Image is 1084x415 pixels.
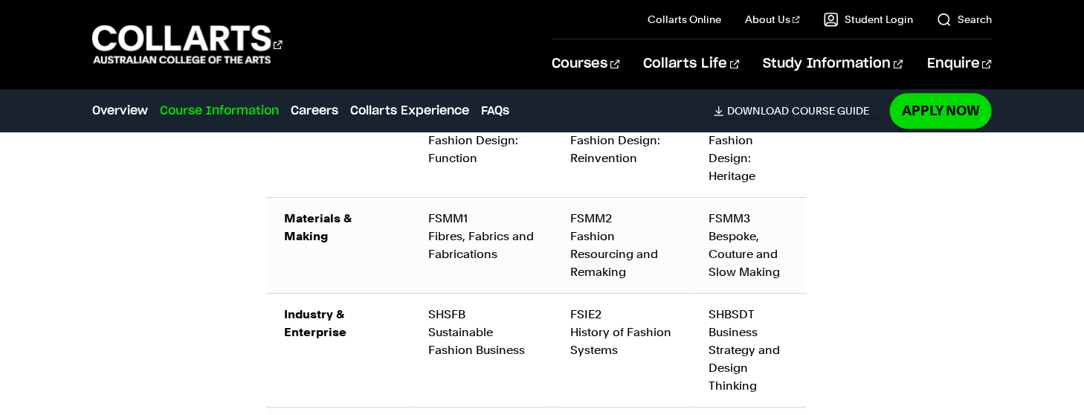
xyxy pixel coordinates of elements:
[291,102,338,120] a: Careers
[890,93,992,128] a: Apply Now
[410,198,552,294] td: FSMM1 Fibres, Fabrics and Fabrications
[691,294,807,408] td: SHBSDT Business Strategy and Design Thinking
[350,102,469,120] a: Collarts Experience
[691,198,807,294] td: FSMM3 Bespoke, Couture and Slow Making
[714,104,881,118] a: DownloadCourse Guide
[937,12,992,27] a: Search
[927,39,992,89] a: Enquire
[745,12,800,27] a: About Us
[428,306,535,359] div: SHSFB Sustainable Fashion Business
[648,12,721,27] a: Collarts Online
[552,102,691,198] td: FSDP2 Fashion Design: Reinvention
[824,12,913,27] a: Student Login
[764,39,903,89] a: Study Information
[92,23,283,65] div: Go to homepage
[552,39,619,89] a: Courses
[92,102,148,120] a: Overview
[410,102,552,198] td: FSDP1 Fashion Design: Function
[570,306,673,359] div: FSIE2 History of Fashion Systems
[552,198,691,294] td: FSMM2 Fashion Resourcing and Remaking
[284,211,352,243] strong: Materials & Making
[160,102,279,120] a: Course Information
[691,102,807,198] td: FSDP3 Fashion Design: Heritage
[644,39,740,89] a: Collarts Life
[727,104,789,118] span: Download
[481,102,509,120] a: FAQs
[284,307,346,339] strong: Industry & Enterprise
